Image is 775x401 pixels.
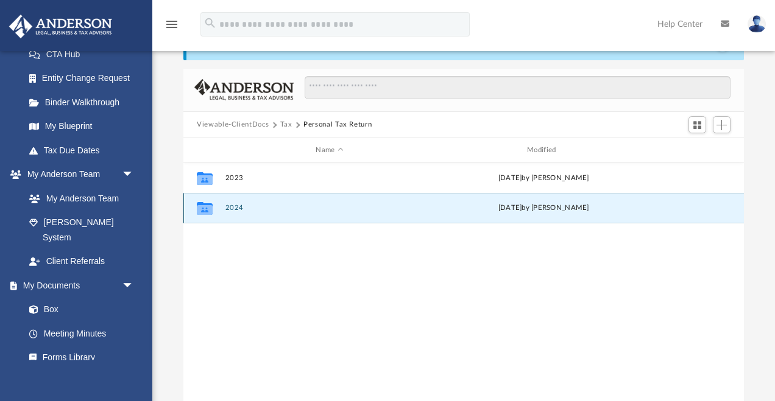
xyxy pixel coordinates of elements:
[122,162,146,187] span: arrow_drop_down
[9,273,146,298] a: My Documentsarrow_drop_down
[439,173,648,184] div: [DATE] by [PERSON_NAME]
[189,145,219,156] div: id
[165,23,179,32] a: menu
[17,42,152,66] a: CTA Hub
[303,119,372,130] button: Personal Tax Return
[653,145,738,156] div: id
[225,204,434,212] button: 2024
[225,174,434,182] button: 2023
[17,90,152,114] a: Binder Walkthrough
[17,186,140,211] a: My Anderson Team
[439,203,648,214] div: by [PERSON_NAME]
[748,15,766,33] img: User Pic
[688,116,707,133] button: Switch to Grid View
[122,273,146,298] span: arrow_drop_down
[17,298,140,322] a: Box
[17,249,146,274] a: Client Referrals
[280,119,292,130] button: Tax
[439,145,648,156] div: Modified
[17,346,140,370] a: Forms Library
[9,162,146,187] a: My Anderson Teamarrow_drop_down
[225,145,434,156] div: Name
[713,116,731,133] button: Add
[165,17,179,32] i: menu
[498,205,522,212] span: [DATE]
[5,15,116,38] img: Anderson Advisors Platinum Portal
[17,211,146,249] a: [PERSON_NAME] System
[17,138,152,162] a: Tax Due Dates
[305,76,731,99] input: Search files and folders
[17,66,152,91] a: Entity Change Request
[17,114,146,139] a: My Blueprint
[17,321,146,346] a: Meeting Minutes
[197,119,269,130] button: Viewable-ClientDocs
[203,16,217,30] i: search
